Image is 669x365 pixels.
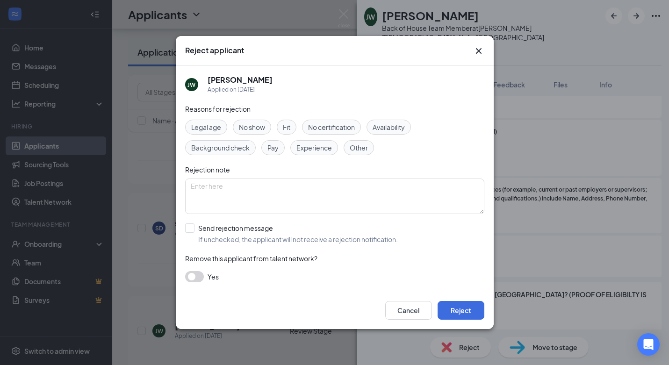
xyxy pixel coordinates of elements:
button: Reject [438,301,484,320]
span: Fit [283,122,290,132]
button: Close [473,45,484,57]
span: Remove this applicant from talent network? [185,254,317,263]
span: Pay [267,143,279,153]
span: Availability [373,122,405,132]
span: No certification [308,122,355,132]
div: Applied on [DATE] [208,85,273,94]
h5: [PERSON_NAME] [208,75,273,85]
h3: Reject applicant [185,45,244,56]
span: Other [350,143,368,153]
span: Reasons for rejection [185,105,251,113]
span: No show [239,122,265,132]
span: Experience [296,143,332,153]
span: Yes [208,271,219,282]
div: Open Intercom Messenger [637,333,660,356]
div: JW [187,81,195,89]
span: Legal age [191,122,221,132]
button: Cancel [385,301,432,320]
span: Background check [191,143,250,153]
svg: Cross [473,45,484,57]
span: Rejection note [185,165,230,174]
